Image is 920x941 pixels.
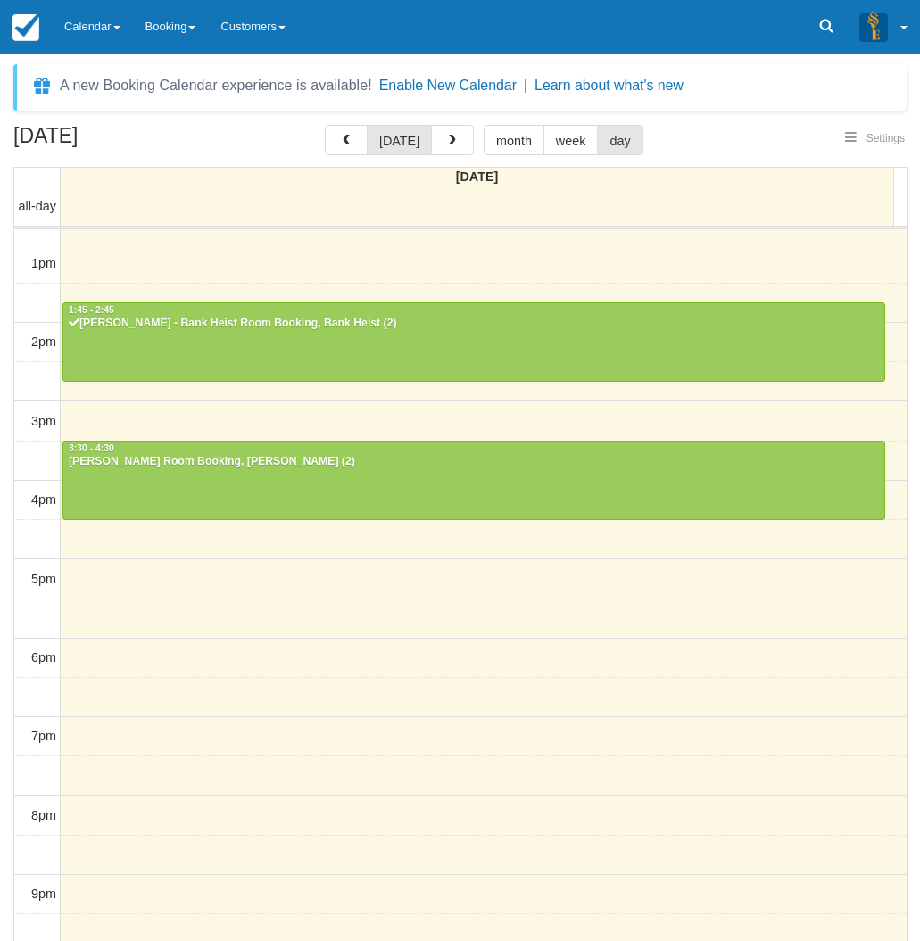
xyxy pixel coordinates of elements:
[367,125,432,155] button: [DATE]
[524,78,527,93] span: |
[543,125,599,155] button: week
[62,441,885,519] a: 3:30 - 4:30[PERSON_NAME] Room Booking, [PERSON_NAME] (2)
[31,808,56,822] span: 8pm
[31,887,56,901] span: 9pm
[69,305,114,315] span: 1:45 - 2:45
[62,302,885,381] a: 1:45 - 2:45[PERSON_NAME] - Bank Heist Room Booking, Bank Heist (2)
[484,125,544,155] button: month
[31,572,56,586] span: 5pm
[19,199,56,213] span: all-day
[31,334,56,349] span: 2pm
[866,132,905,144] span: Settings
[31,492,56,507] span: 4pm
[834,126,916,152] button: Settings
[535,78,684,93] a: Learn about what's new
[69,443,114,453] span: 3:30 - 4:30
[31,414,56,428] span: 3pm
[456,169,499,184] span: [DATE]
[31,256,56,270] span: 1pm
[31,650,56,664] span: 6pm
[379,77,517,95] button: Enable New Calendar
[60,75,372,96] div: A new Booking Calendar experience is available!
[68,317,880,331] div: [PERSON_NAME] - Bank Heist Room Booking, Bank Heist (2)
[13,125,239,158] h2: [DATE]
[597,125,642,155] button: day
[12,14,39,41] img: checkfront-main-nav-mini-logo.png
[859,12,888,41] img: A3
[31,729,56,743] span: 7pm
[68,455,880,469] div: [PERSON_NAME] Room Booking, [PERSON_NAME] (2)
